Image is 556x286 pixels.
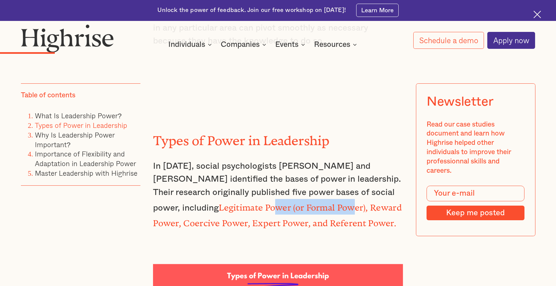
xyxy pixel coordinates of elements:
div: Resources [314,41,350,48]
div: Read our case studies document and learn how Highrise helped other individuals to improve their p... [427,120,524,175]
img: Cross icon [533,11,541,18]
div: Companies [221,41,260,48]
a: What Is Leadership Power? [35,110,122,121]
h2: Types of Power in Leadership [153,130,403,145]
div: Events [275,41,298,48]
a: Master Leadership with Highrise [35,168,137,178]
input: Keep me posted [427,206,524,220]
div: Individuals [168,41,214,48]
img: Highrise logo [21,24,114,52]
a: Importance of Flexibility and Adaptation in Leadership Power [35,148,136,169]
input: Your e-mail [427,186,524,201]
div: Resources [314,41,359,48]
div: Unlock the power of feedback. Join our free workshop on [DATE]! [157,6,346,15]
div: Table of contents [21,91,75,100]
form: Modal Form [427,186,524,220]
div: Companies [221,41,268,48]
a: Types of Power in Leadership [35,120,127,131]
div: Individuals [168,41,205,48]
a: Why Is Leadership Power Important? [35,130,115,150]
a: Schedule a demo [413,32,484,49]
div: Newsletter [427,94,493,110]
div: Events [275,41,307,48]
p: In [DATE], social psychologists [PERSON_NAME] and [PERSON_NAME] identified the bases of power in ... [153,160,403,230]
p: ‍ [153,60,403,73]
a: Apply now [487,32,535,49]
a: Learn More [356,4,398,17]
strong: Legitimate Power (or Formal Power), Reward Power, Coercive Power, Expert Power, and Referent Power. [153,203,402,224]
